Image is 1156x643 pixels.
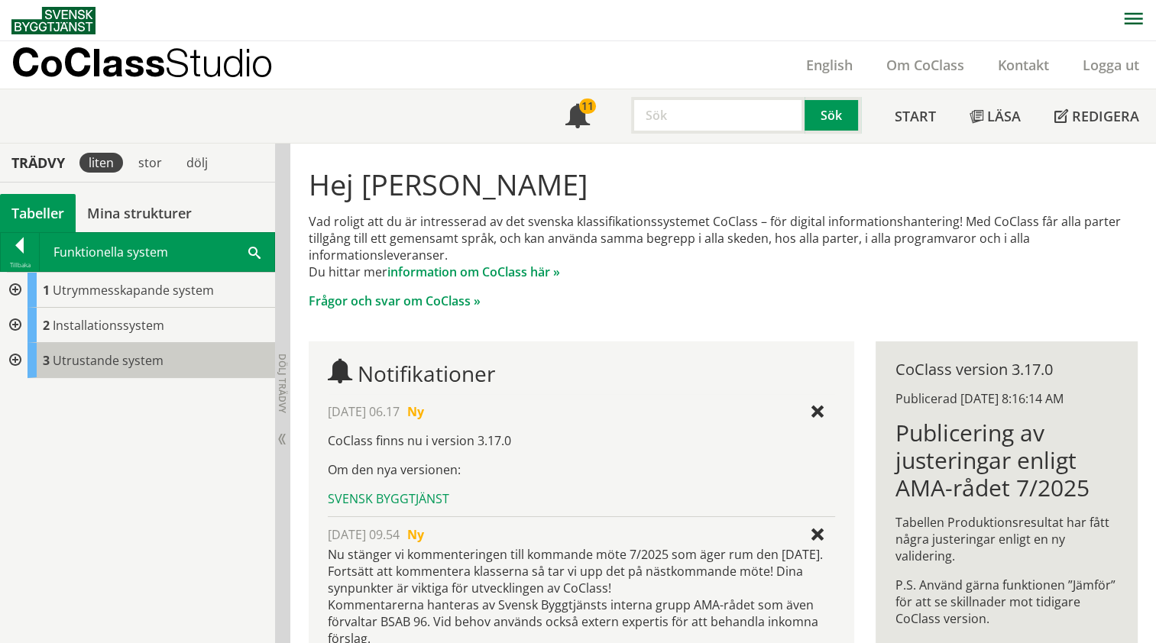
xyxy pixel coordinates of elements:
div: 11 [579,99,596,114]
div: Publicerad [DATE] 8:16:14 AM [895,390,1119,407]
span: Sök i tabellen [248,244,261,260]
span: Notifikationer [358,359,495,388]
span: Utrymmesskapande system [53,282,214,299]
span: Studio [165,40,273,85]
span: Redigera [1072,107,1139,125]
span: Ny [407,526,424,543]
a: Logga ut [1066,56,1156,74]
p: P.S. Använd gärna funktionen ”Jämför” för att se skillnader mot tidigare CoClass version. [895,577,1119,627]
h1: Publicering av justeringar enligt AMA-rådet 7/2025 [895,419,1119,502]
span: Installationssystem [53,317,164,334]
p: CoClass [11,53,273,71]
div: Funktionella system [40,233,274,271]
a: Start [878,89,953,143]
button: Sök [805,97,861,134]
p: Tabellen Produktionsresultat har fått några justeringar enligt en ny validering. [895,514,1119,564]
img: Svensk Byggtjänst [11,7,96,34]
div: Tillbaka [1,259,39,271]
a: Redigera [1038,89,1156,143]
div: Trädvy [3,154,73,171]
a: CoClassStudio [11,41,306,89]
h1: Hej [PERSON_NAME] [309,167,1138,201]
span: Dölj trädvy [276,354,289,413]
a: Mina strukturer [76,194,203,232]
span: Notifikationer [565,105,590,130]
a: Frågor och svar om CoClass » [309,292,481,309]
div: dölj [177,153,217,173]
div: CoClass version 3.17.0 [895,361,1119,378]
span: 3 [43,352,50,369]
input: Sök [631,97,805,134]
span: 1 [43,282,50,299]
a: Läsa [953,89,1038,143]
span: Ny [407,403,424,420]
p: Om den nya versionen: [328,461,836,478]
span: 2 [43,317,50,334]
div: liten [79,153,123,173]
span: Utrustande system [53,352,164,369]
a: English [789,56,869,74]
a: Om CoClass [869,56,981,74]
span: [DATE] 06.17 [328,403,400,420]
a: Kontakt [981,56,1066,74]
span: Läsa [987,107,1021,125]
span: Start [895,107,936,125]
span: [DATE] 09.54 [328,526,400,543]
p: Vad roligt att du är intresserad av det svenska klassifikationssystemet CoClass – för digital inf... [309,213,1138,280]
a: information om CoClass här » [387,263,560,280]
p: CoClass finns nu i version 3.17.0 [328,432,836,449]
a: 11 [549,89,607,143]
div: Svensk Byggtjänst [328,490,836,507]
div: stor [129,153,171,173]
